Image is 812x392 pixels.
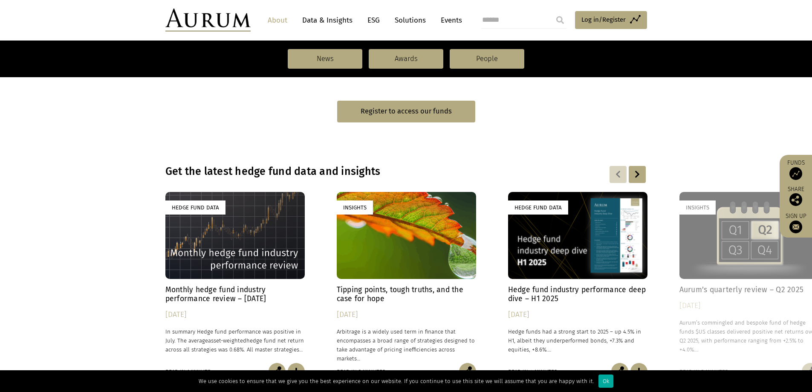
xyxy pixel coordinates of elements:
[508,192,647,363] a: Hedge Fund Data Hedge fund industry performance deep dive – H1 2025 [DATE] Hedge funds had a stro...
[575,11,647,29] a: Log in/Register
[390,12,430,28] a: Solutions
[337,200,373,215] div: Insights
[784,212,808,233] a: Sign up
[450,49,524,69] a: People
[165,285,305,303] h4: Monthly hedge fund industry performance review – [DATE]
[508,367,557,377] div: Read in 4 minutes
[581,15,626,25] span: Log in/Register
[288,363,305,380] img: Download Article
[508,200,568,215] div: Hedge Fund Data
[598,375,613,388] div: Ok
[679,200,716,215] div: Insights
[789,167,802,180] img: Access Funds
[165,9,251,32] img: Aurum
[552,12,569,29] input: Submit
[436,12,462,28] a: Events
[508,327,647,354] p: Hedge funds had a strong start to 2025 – up 4.5% in H1, albeit they underperformed bonds, +7.3% a...
[165,192,305,363] a: Hedge Fund Data Monthly hedge fund industry performance review – [DATE] [DATE] In summary Hedge f...
[165,200,225,215] div: Hedge Fund Data
[784,186,808,206] div: Share
[630,363,647,380] img: Download Article
[363,12,384,28] a: ESG
[337,327,476,363] p: Arbitrage is a widely used term in finance that encompasses a broad range of strategies designed ...
[611,363,628,380] img: Share this post
[263,12,292,28] a: About
[165,367,211,377] div: Read in 1 minute
[337,309,476,321] div: [DATE]
[165,309,305,321] div: [DATE]
[337,101,475,122] a: Register to access our funds
[459,363,476,380] img: Share this post
[288,49,362,69] a: News
[337,367,385,377] div: Read in 3 minutes
[298,12,357,28] a: Data & Insights
[337,285,476,303] h4: Tipping points, tough truths, and the case for hope
[784,159,808,180] a: Funds
[789,193,802,206] img: Share this post
[508,309,647,321] div: [DATE]
[508,285,647,303] h4: Hedge fund industry performance deep dive – H1 2025
[269,363,286,380] img: Share this post
[789,221,802,233] img: Sign up to our newsletter
[337,192,476,363] a: Insights Tipping points, tough truths, and the case for hope [DATE] Arbitrage is a widely used te...
[165,165,537,178] h3: Get the latest hedge fund data and insights
[679,367,728,377] div: Read in 3 minutes
[208,337,246,344] span: asset-weighted
[369,49,443,69] a: Awards
[165,327,305,354] p: In summary Hedge fund performance was positive in July. The average hedge fund net return across ...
